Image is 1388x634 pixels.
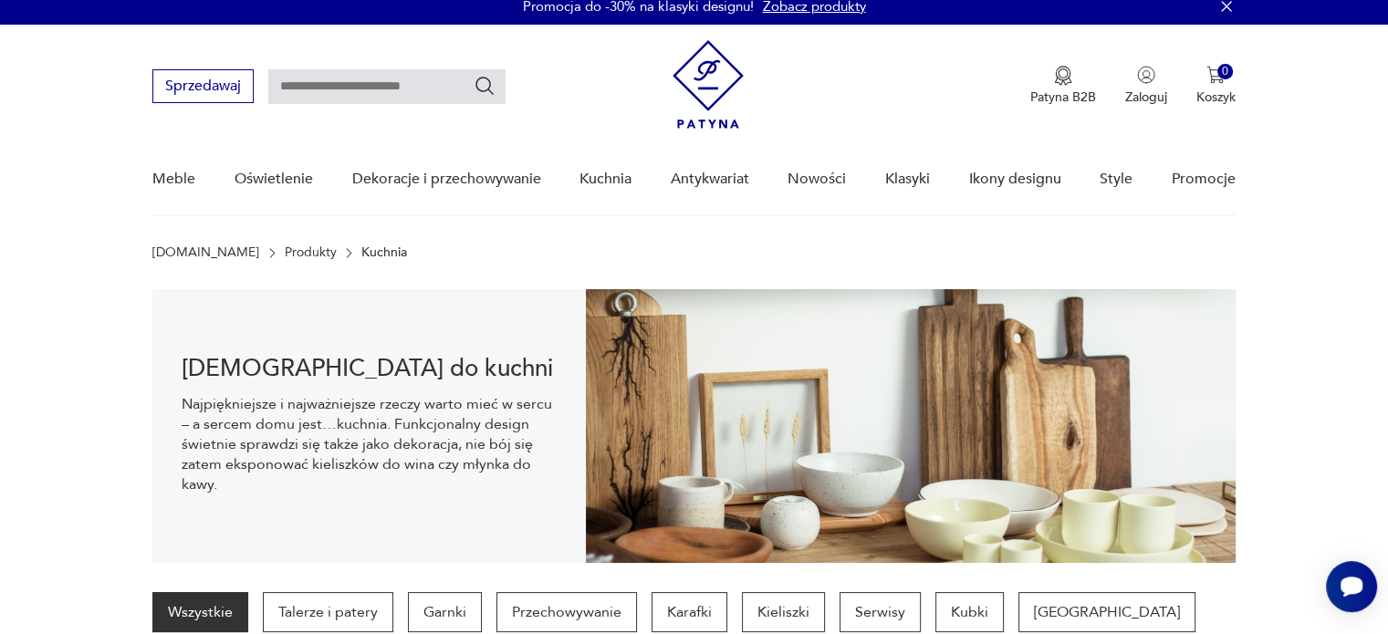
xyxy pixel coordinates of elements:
[1172,144,1236,214] a: Promocje
[1054,66,1072,86] img: Ikona medalu
[152,144,195,214] a: Meble
[152,245,259,260] a: [DOMAIN_NAME]
[935,592,1004,632] a: Kubki
[652,592,727,632] a: Karafki
[152,592,248,632] a: Wszystkie
[1206,66,1225,84] img: Ikona koszyka
[671,144,749,214] a: Antykwariat
[1196,88,1236,106] p: Koszyk
[840,592,921,632] a: Serwisy
[263,592,393,632] a: Talerze i patery
[182,358,557,379] h1: [DEMOGRAPHIC_DATA] do kuchni
[1125,88,1167,106] p: Zaloguj
[1030,66,1096,106] a: Ikona medaluPatyna B2B
[474,75,496,97] button: Szukaj
[351,144,540,214] a: Dekoracje i przechowywanie
[788,144,846,214] a: Nowości
[152,69,254,103] button: Sprzedawaj
[235,144,313,214] a: Oświetlenie
[496,592,637,632] a: Przechowywanie
[1030,88,1096,106] p: Patyna B2B
[673,40,744,129] img: Patyna - sklep z meblami i dekoracjami vintage
[1217,64,1233,79] div: 0
[182,394,557,494] p: Najpiękniejsze i najważniejsze rzeczy warto mieć w sercu – a sercem domu jest…kuchnia. Funkcjonal...
[1030,66,1096,106] button: Patyna B2B
[586,289,1236,563] img: b2f6bfe4a34d2e674d92badc23dc4074.jpg
[579,144,631,214] a: Kuchnia
[1137,66,1155,84] img: Ikonka użytkownika
[408,592,482,632] a: Garnki
[1018,592,1195,632] a: [GEOGRAPHIC_DATA]
[361,245,407,260] p: Kuchnia
[742,592,825,632] a: Kieliszki
[1196,66,1236,106] button: 0Koszyk
[1326,561,1377,612] iframe: Smartsupp widget button
[1125,66,1167,106] button: Zaloguj
[885,144,930,214] a: Klasyki
[968,144,1060,214] a: Ikony designu
[1100,144,1132,214] a: Style
[285,245,337,260] a: Produkty
[152,81,254,94] a: Sprzedawaj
